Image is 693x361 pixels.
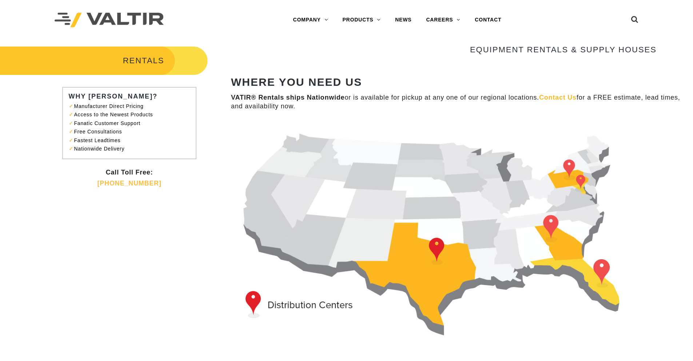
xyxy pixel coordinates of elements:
li: Fanatic Customer Support [72,119,190,128]
h3: EQUIPMENT RENTALS & SUPPLY HOUSES [231,45,657,54]
img: dist-map-1 [231,121,657,340]
p: or is available for pickup at any one of our regional locations. for a FREE estimate, lead times,... [231,93,682,111]
strong: Call Toll Free: [106,169,153,176]
img: Valtir [55,13,164,28]
li: Fastest Leadtimes [72,136,190,145]
li: Manufacturer Direct Pricing [72,102,190,111]
a: CAREERS [419,13,467,27]
li: Nationwide Delivery [72,145,190,153]
h3: WHY [PERSON_NAME]? [68,93,194,100]
strong: VATIR® Rentals ships Nationwide [231,94,344,101]
a: [PHONE_NUMBER] [97,180,161,187]
a: CONTACT [467,13,509,27]
li: Free Consultations [72,128,190,136]
a: PRODUCTS [335,13,388,27]
strong: WHERE YOU NEED US [231,76,362,88]
a: NEWS [388,13,419,27]
li: Access to the Newest Products [72,111,190,119]
a: COMPANY [286,13,335,27]
a: Contact Us [539,94,577,101]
